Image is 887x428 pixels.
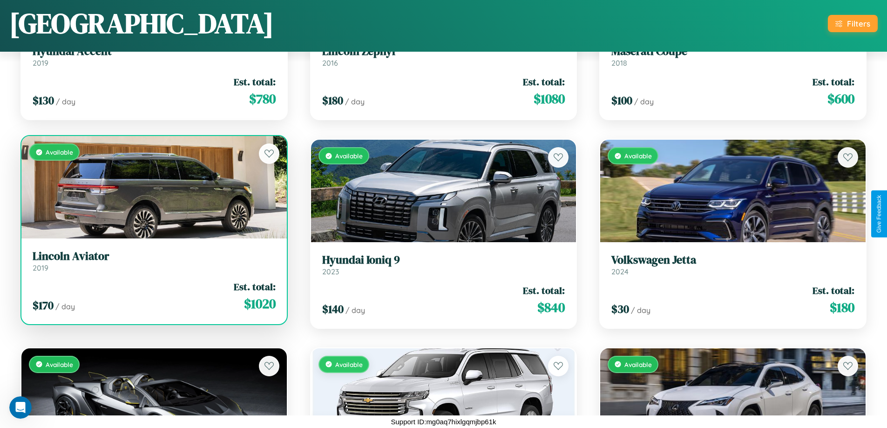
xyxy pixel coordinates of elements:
span: $ 1080 [534,89,565,108]
h3: Lincoln Zephyr [322,45,565,58]
a: Lincoln Aviator2019 [33,250,276,272]
span: / day [631,306,650,315]
h1: [GEOGRAPHIC_DATA] [9,4,274,42]
span: Available [46,148,73,156]
span: / day [55,302,75,311]
span: Est. total: [234,280,276,293]
h3: Lincoln Aviator [33,250,276,263]
span: 2019 [33,58,48,68]
a: Hyundai Accent2019 [33,45,276,68]
span: 2018 [611,58,627,68]
span: Available [624,360,652,368]
button: Filters [828,15,878,32]
span: $ 140 [322,301,344,317]
span: 2024 [611,267,629,276]
h3: Hyundai Ioniq 9 [322,253,565,267]
span: / day [634,97,654,106]
span: Available [46,360,73,368]
span: $ 840 [537,298,565,317]
span: $ 170 [33,298,54,313]
span: Available [335,360,363,368]
div: Filters [847,19,870,28]
span: $ 780 [249,89,276,108]
h3: Volkswagen Jetta [611,253,854,267]
span: Est. total: [523,75,565,88]
span: Available [624,152,652,160]
span: $ 100 [611,93,632,108]
h3: Hyundai Accent [33,45,276,58]
a: Maserati Coupe2018 [611,45,854,68]
span: / day [345,306,365,315]
span: / day [56,97,75,106]
span: 2016 [322,58,338,68]
div: Give Feedback [876,195,882,233]
span: Est. total: [523,284,565,297]
h3: Maserati Coupe [611,45,854,58]
span: Est. total: [234,75,276,88]
span: $ 1020 [244,294,276,313]
p: Support ID: mg0aq7hixlgqmjbp61k [391,415,496,428]
span: 2023 [322,267,339,276]
span: Available [335,152,363,160]
a: Volkswagen Jetta2024 [611,253,854,276]
span: $ 180 [830,298,854,317]
span: 2019 [33,263,48,272]
span: $ 600 [827,89,854,108]
span: Est. total: [813,75,854,88]
a: Lincoln Zephyr2016 [322,45,565,68]
span: Est. total: [813,284,854,297]
span: / day [345,97,365,106]
span: $ 30 [611,301,629,317]
span: $ 130 [33,93,54,108]
span: $ 180 [322,93,343,108]
a: Hyundai Ioniq 92023 [322,253,565,276]
iframe: Intercom live chat [9,396,32,419]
